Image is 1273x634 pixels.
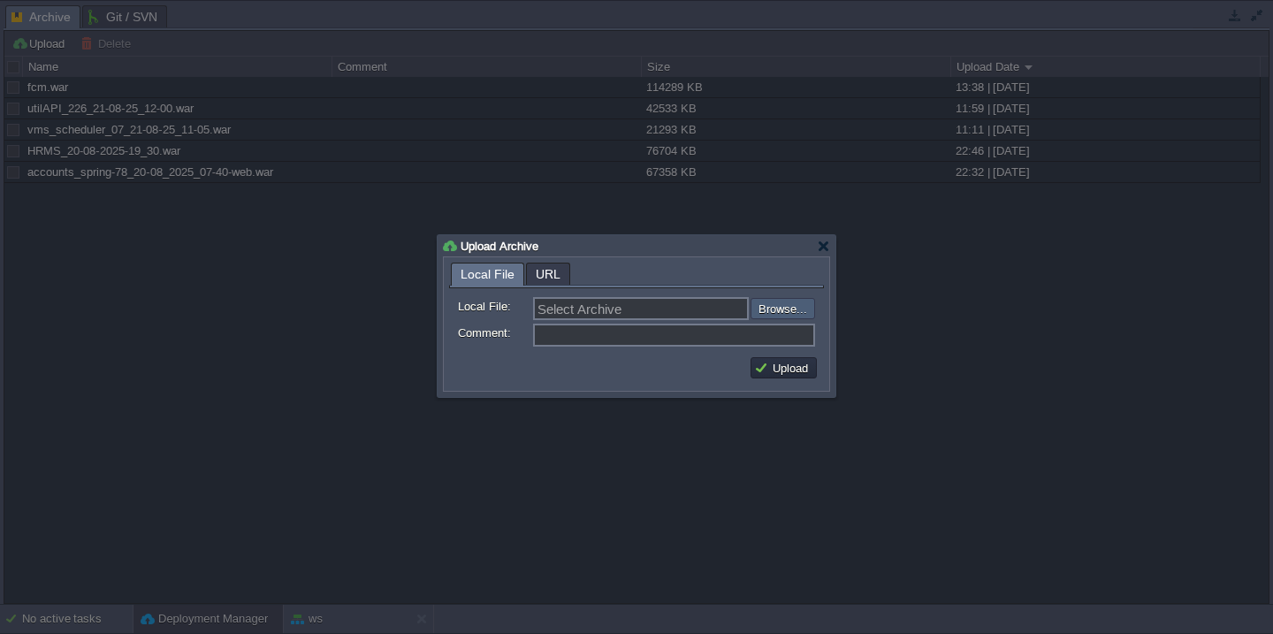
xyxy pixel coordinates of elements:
span: URL [536,264,560,285]
label: Local File: [458,297,531,316]
label: Comment: [458,324,531,342]
span: Upload Archive [461,240,538,253]
span: Local File [461,264,515,286]
button: Upload [754,360,813,376]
